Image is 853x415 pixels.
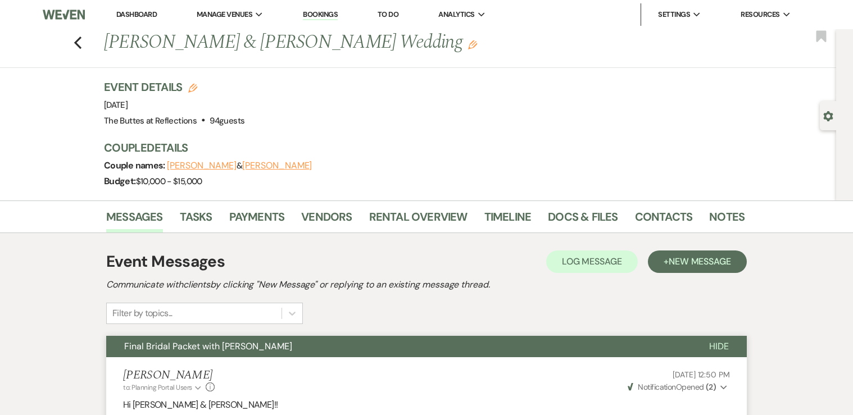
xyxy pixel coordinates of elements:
[303,10,338,20] a: Bookings
[210,115,244,126] span: 94 guests
[123,368,215,382] h5: [PERSON_NAME]
[691,336,747,357] button: Hide
[628,382,716,392] span: Opened
[167,161,237,170] button: [PERSON_NAME]
[658,9,690,20] span: Settings
[136,176,202,187] span: $10,000 - $15,000
[106,336,691,357] button: Final Bridal Packet with [PERSON_NAME]
[123,382,203,393] button: to: Planning Portal Users
[116,10,157,19] a: Dashboard
[669,256,731,267] span: New Message
[823,110,833,121] button: Open lead details
[180,208,212,232] a: Tasks
[104,175,136,187] span: Budget:
[104,79,244,95] h3: Event Details
[43,3,85,26] img: Weven Logo
[229,208,285,232] a: Payments
[709,208,745,232] a: Notes
[709,340,729,352] span: Hide
[546,250,638,273] button: Log Message
[104,99,128,111] span: [DATE]
[635,208,693,232] a: Contacts
[562,256,622,267] span: Log Message
[626,381,730,393] button: NotificationOpened (2)
[104,159,167,171] span: Couple names:
[638,382,675,392] span: Notification
[706,382,716,392] strong: ( 2 )
[124,340,292,352] span: Final Bridal Packet with [PERSON_NAME]
[104,140,733,156] h3: Couple Details
[242,161,312,170] button: [PERSON_NAME]
[123,398,730,412] p: Hi [PERSON_NAME] & [PERSON_NAME]!!
[301,208,352,232] a: Vendors
[369,208,468,232] a: Rental Overview
[378,10,398,19] a: To Do
[484,208,532,232] a: Timeline
[648,250,747,273] button: +New Message
[106,278,747,291] h2: Communicate with clients by clicking "New Message" or replying to an existing message thread.
[438,9,474,20] span: Analytics
[104,29,607,56] h1: [PERSON_NAME] & [PERSON_NAME] Wedding
[197,9,252,20] span: Manage Venues
[106,250,225,273] h1: Event Messages
[468,39,477,49] button: Edit
[673,370,730,380] span: [DATE] 12:50 PM
[123,383,192,392] span: to: Planning Portal Users
[548,208,618,232] a: Docs & Files
[741,9,779,20] span: Resources
[106,208,163,232] a: Messages
[167,160,312,171] span: &
[104,115,197,126] span: The Buttes at Reflections
[112,307,173,320] div: Filter by topics...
